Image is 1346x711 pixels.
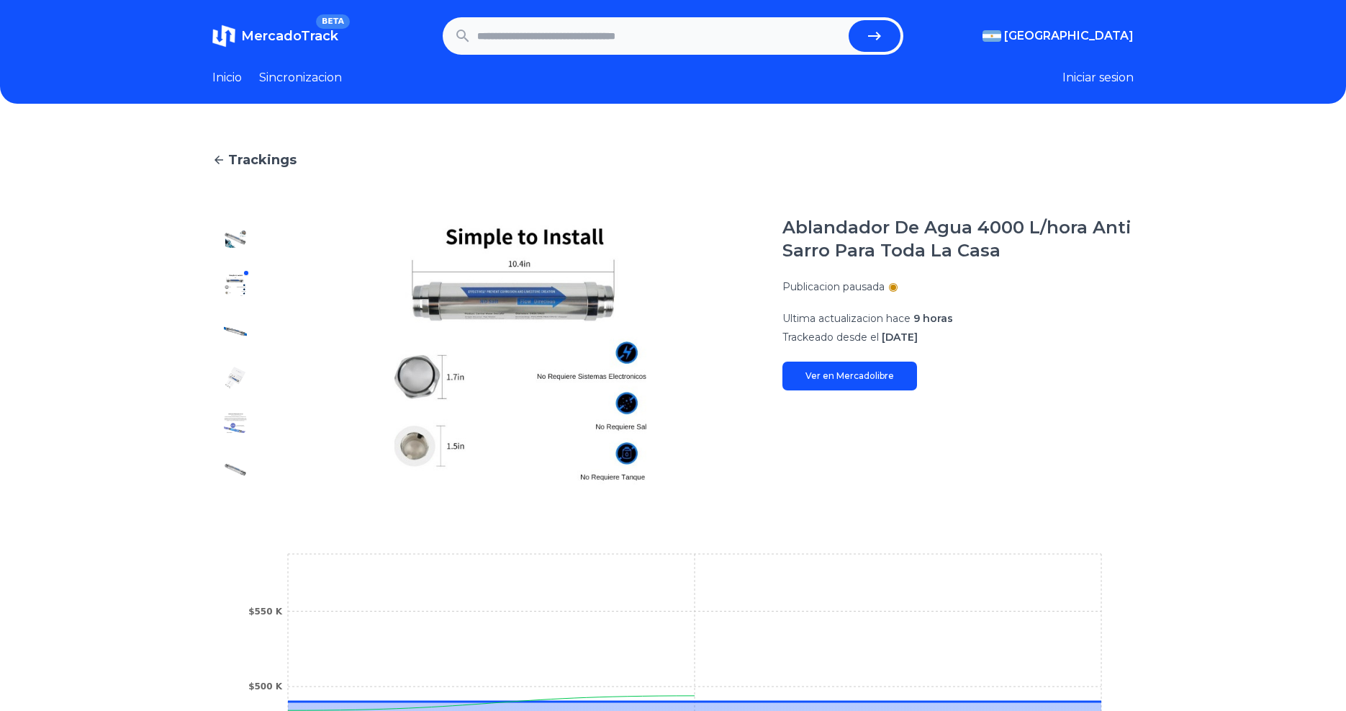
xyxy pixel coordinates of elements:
img: Ablandador De Agua 4000 L/hora Anti Sarro Para Toda La Casa [224,228,247,251]
a: Sincronizacion [259,69,342,86]
span: MercadoTrack [241,28,338,44]
img: Ablandador De Agua 4000 L/hora Anti Sarro Para Toda La Casa [224,412,247,435]
button: Iniciar sesion [1062,69,1134,86]
a: Trackings [212,150,1134,170]
a: Ver en Mercadolibre [782,362,917,390]
span: BETA [316,14,350,29]
a: MercadoTrackBETA [212,24,338,48]
img: Ablandador De Agua 4000 L/hora Anti Sarro Para Toda La Casa [224,274,247,297]
a: Inicio [212,69,242,86]
img: Ablandador De Agua 4000 L/hora Anti Sarro Para Toda La Casa [287,216,754,493]
tspan: $550 K [248,607,283,617]
img: Ablandador De Agua 4000 L/hora Anti Sarro Para Toda La Casa [224,458,247,481]
span: [GEOGRAPHIC_DATA] [1004,27,1134,45]
span: 9 horas [913,312,953,325]
tspan: $500 K [248,681,283,692]
p: Publicacion pausada [782,280,885,294]
h1: Ablandador De Agua 4000 L/hora Anti Sarro Para Toda La Casa [782,216,1134,262]
img: Argentina [983,30,1001,42]
button: [GEOGRAPHIC_DATA] [983,27,1134,45]
img: Ablandador De Agua 4000 L/hora Anti Sarro Para Toda La Casa [224,366,247,389]
span: Trackeado desde el [782,331,879,344]
span: [DATE] [882,331,918,344]
span: Trackings [228,150,297,170]
img: MercadoTrack [212,24,235,48]
img: Ablandador De Agua 4000 L/hora Anti Sarro Para Toda La Casa [224,320,247,343]
span: Ultima actualizacion hace [782,312,911,325]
